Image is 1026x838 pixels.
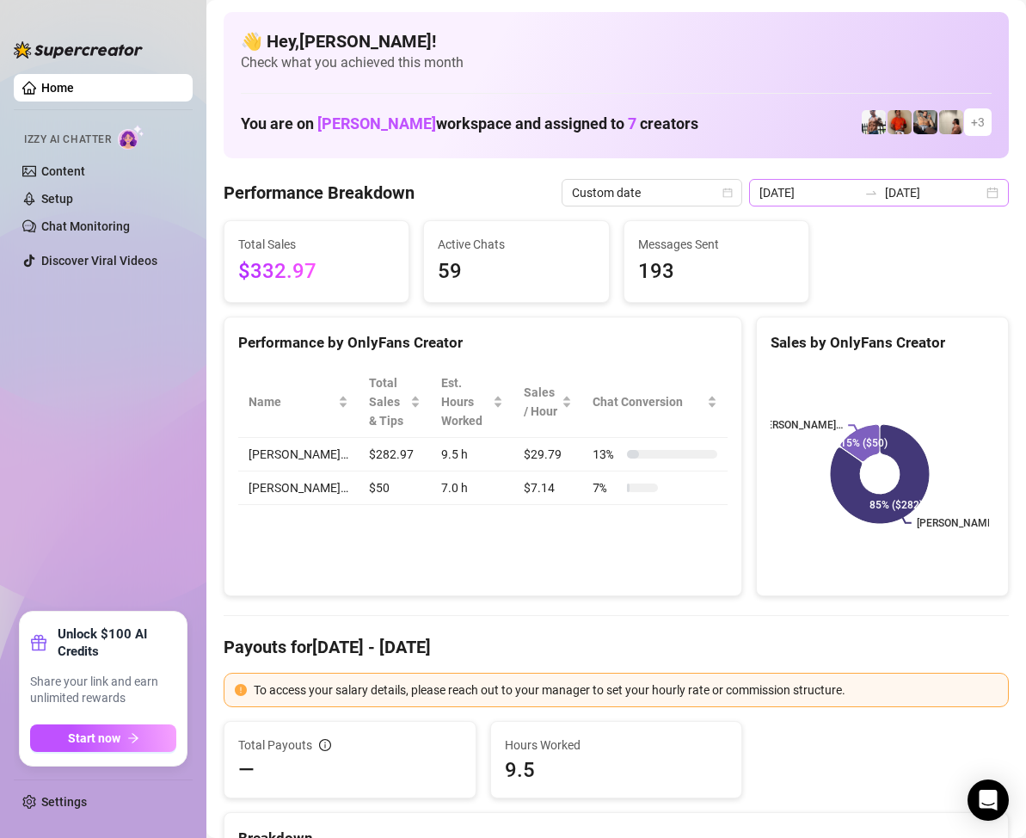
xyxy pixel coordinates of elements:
[593,392,703,411] span: Chat Conversion
[241,114,698,133] h1: You are on workspace and assigned to creators
[249,392,335,411] span: Name
[58,625,176,660] strong: Unlock $100 AI Credits
[572,180,732,206] span: Custom date
[30,724,176,752] button: Start nowarrow-right
[30,674,176,707] span: Share your link and earn unlimited rewards
[359,367,431,438] th: Total Sales & Tips
[758,420,844,432] text: [PERSON_NAME]…
[771,331,994,354] div: Sales by OnlyFans Creator
[638,256,795,288] span: 193
[593,478,620,497] span: 7 %
[513,438,583,471] td: $29.79
[41,164,85,178] a: Content
[241,53,992,72] span: Check what you achieved this month
[505,736,728,755] span: Hours Worked
[431,438,513,471] td: 9.5 h
[127,732,139,744] span: arrow-right
[638,235,795,254] span: Messages Sent
[118,125,144,150] img: AI Chatter
[238,235,395,254] span: Total Sales
[505,756,728,784] span: 9.5
[24,132,111,148] span: Izzy AI Chatter
[238,756,255,784] span: —
[238,367,359,438] th: Name
[224,181,415,205] h4: Performance Breakdown
[939,110,963,134] img: Ralphy
[241,29,992,53] h4: 👋 Hey, [PERSON_NAME] !
[14,41,143,59] img: logo-BBDzfeDw.svg
[888,110,912,134] img: Justin
[41,795,87,809] a: Settings
[41,219,130,233] a: Chat Monitoring
[513,471,583,505] td: $7.14
[438,235,594,254] span: Active Chats
[224,635,1009,659] h4: Payouts for [DATE] - [DATE]
[41,192,73,206] a: Setup
[41,254,157,268] a: Discover Viral Videos
[864,186,878,200] span: swap-right
[628,114,636,132] span: 7
[30,634,47,651] span: gift
[722,188,733,198] span: calendar
[238,256,395,288] span: $332.97
[862,110,886,134] img: JUSTIN
[759,183,857,202] input: Start date
[524,383,559,421] span: Sales / Hour
[441,373,488,430] div: Est. Hours Worked
[438,256,594,288] span: 59
[317,114,436,132] span: [PERSON_NAME]
[968,779,1009,821] div: Open Intercom Messenger
[235,684,247,696] span: exclamation-circle
[593,445,620,464] span: 13 %
[238,331,728,354] div: Performance by OnlyFans Creator
[917,517,1003,529] text: [PERSON_NAME]…
[513,367,583,438] th: Sales / Hour
[431,471,513,505] td: 7.0 h
[885,183,983,202] input: End date
[68,731,120,745] span: Start now
[359,438,431,471] td: $282.97
[864,186,878,200] span: to
[359,471,431,505] td: $50
[369,373,407,430] span: Total Sales & Tips
[41,81,74,95] a: Home
[238,736,312,755] span: Total Payouts
[582,367,728,438] th: Chat Conversion
[238,471,359,505] td: [PERSON_NAME]…
[913,110,937,134] img: George
[971,113,985,132] span: + 3
[319,739,331,751] span: info-circle
[238,438,359,471] td: [PERSON_NAME]…
[254,681,998,699] div: To access your salary details, please reach out to your manager to set your hourly rate or commis...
